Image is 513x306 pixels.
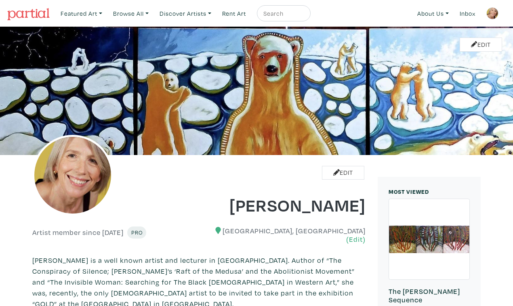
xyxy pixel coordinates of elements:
small: MOST VIEWED [389,188,429,195]
a: Rent Art [219,5,250,22]
h1: [PERSON_NAME] [205,194,366,216]
a: About Us [414,5,452,22]
a: Inbox [456,5,479,22]
input: Search [263,8,303,19]
h6: [GEOGRAPHIC_DATA], [GEOGRAPHIC_DATA] [205,226,366,244]
a: Edit [322,166,364,180]
a: Featured Art [57,5,106,22]
a: Browse All [109,5,152,22]
img: phpThumb.php [486,7,498,19]
h6: The [PERSON_NAME] Sequence [389,287,470,304]
a: Discover Artists [156,5,215,22]
img: phpThumb.php [32,135,113,216]
h6: Artist member since [DATE] [32,228,124,237]
a: (Edit) [346,235,366,243]
a: Edit [460,38,502,52]
span: Pro [131,228,143,236]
